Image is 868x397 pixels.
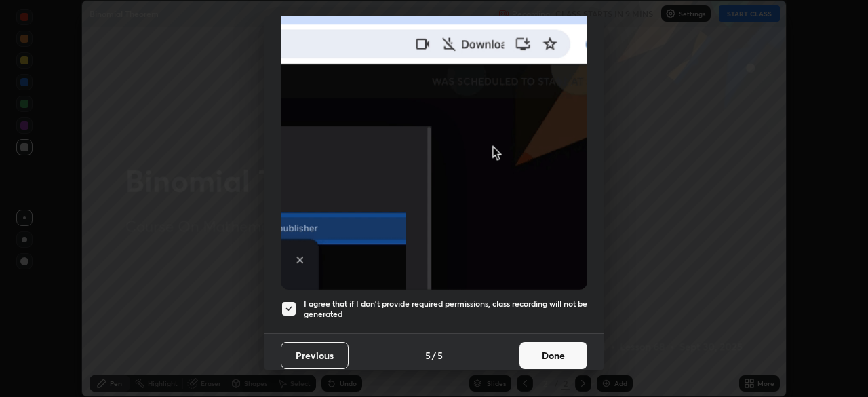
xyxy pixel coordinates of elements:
[304,299,587,320] h5: I agree that if I don't provide required permissions, class recording will not be generated
[281,342,349,369] button: Previous
[519,342,587,369] button: Done
[432,348,436,362] h4: /
[437,348,443,362] h4: 5
[425,348,431,362] h4: 5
